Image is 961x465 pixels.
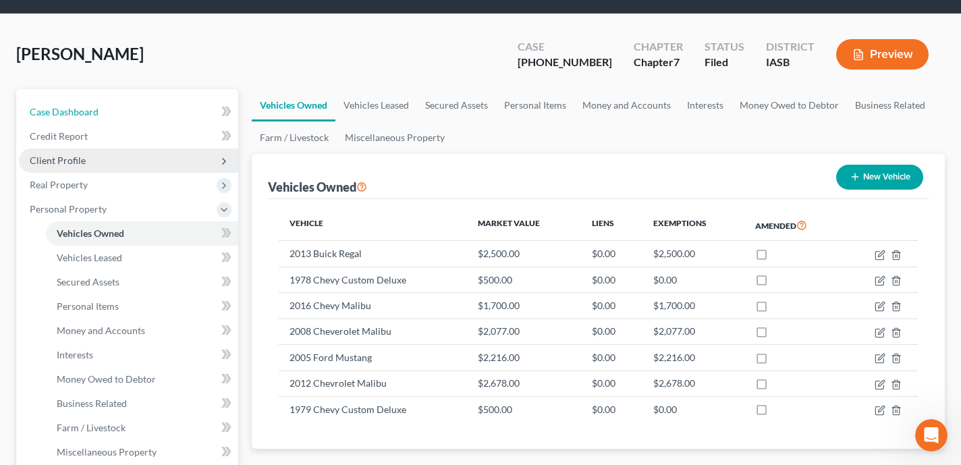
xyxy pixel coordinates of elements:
span: Interests [57,349,93,360]
a: Money Owed to Debtor [46,367,238,391]
iframe: Intercom live chat [915,419,948,452]
td: 1978 Chevy Custom Deluxe [279,267,467,292]
td: $2,216.00 [467,345,581,371]
div: Shane says… [11,290,259,370]
td: $0.00 [581,319,642,344]
div: Chapter [634,39,683,55]
button: Emoji picker [43,362,53,373]
th: Market Value [467,210,581,241]
td: $0.00 [581,345,642,371]
span: Case Dashboard [30,106,99,117]
img: Profile image for Operator [38,7,60,29]
span: Vehicles Leased [57,252,122,263]
button: Start recording [86,362,97,373]
p: The team can also help [65,17,168,30]
a: Vehicles Owned [46,221,238,246]
div: Chapter [634,55,683,70]
a: Vehicles Leased [46,246,238,270]
span: Secured Assets [57,276,119,288]
a: Miscellaneous Property [46,440,238,464]
td: $0.00 [642,267,744,292]
a: Personal Items [496,89,574,121]
td: 2012 Chevrolet Malibu [279,371,467,396]
span: Miscellaneous Property [57,446,157,458]
div: IASB [766,55,815,70]
a: Secured Assets [417,89,496,121]
button: Preview [836,39,929,70]
div: Close [237,5,261,30]
span: Business Related [57,398,127,409]
a: Secured Assets [46,270,238,294]
td: $500.00 [467,396,581,422]
span: Client Profile [30,155,86,166]
span: 7 [674,55,680,68]
td: $2,678.00 [642,371,744,396]
td: $0.00 [581,267,642,292]
td: $2,500.00 [467,241,581,267]
td: 2005 Ford Mustang [279,345,467,371]
td: $2,077.00 [642,319,744,344]
button: Send a message… [231,356,253,378]
td: $0.00 [581,293,642,319]
span: [PERSON_NAME] [16,44,144,63]
td: $2,500.00 [642,241,744,267]
div: District [766,39,815,55]
span: Farm / Livestock [57,422,126,433]
td: $2,077.00 [467,319,581,344]
a: Business Related [46,391,238,416]
a: Vehicles Leased [335,89,417,121]
th: Vehicle [279,210,467,241]
a: Business Related [847,89,933,121]
div: Case [518,39,612,55]
th: Amended [744,210,844,241]
div: Shane says… [11,260,259,291]
td: $500.00 [467,267,581,292]
a: Miscellaneous Property [337,121,453,154]
h1: Operator [65,7,113,17]
div: Thank you. [185,260,259,290]
span: Personal Items [57,300,119,312]
div: Hi [PERSON_NAME]! You will just want to download the Creditor Matrix txt file from the download a... [11,80,221,249]
a: Money and Accounts [46,319,238,343]
div: [PHONE_NUMBER] [518,55,612,70]
div: You'll then go into the actual claim entry within your case, delete the section that shows the sp... [22,175,211,241]
a: Farm / Livestock [252,121,337,154]
div: James says… [11,80,259,260]
td: $0.00 [581,241,642,267]
span: Personal Property [30,203,107,215]
td: 2016 Chevy Malibu [279,293,467,319]
button: go back [9,5,34,31]
span: Money Owed to Debtor [57,373,156,385]
div: Filed [705,55,744,70]
div: Thank you. [196,268,248,281]
a: Money Owed to Debtor [732,89,847,121]
button: Gif picker [64,362,75,373]
td: $0.00 [581,396,642,422]
a: Credit Report [19,124,238,148]
th: Exemptions [642,210,744,241]
a: Personal Items [46,294,238,319]
a: Interests [46,343,238,367]
td: 2008 Cheverolet Malibu [279,319,467,344]
div: [PERSON_NAME] am following you to the point where the creditor matrix is downloaded. Once downloa... [49,290,259,359]
th: Liens [581,210,642,241]
span: Vehicles Owned [57,227,124,239]
div: Hi [PERSON_NAME]! You will just want to download the Creditor Matrix txt file from the download a... [22,88,211,168]
td: $2,678.00 [467,371,581,396]
td: $0.00 [642,396,744,422]
span: Credit Report [30,130,88,142]
td: $2,216.00 [642,345,744,371]
button: Upload attachment [21,362,32,373]
td: 2013 Buick Regal [279,241,467,267]
span: Real Property [30,179,88,190]
button: New Vehicle [836,165,923,190]
span: Money and Accounts [57,325,145,336]
td: 1979 Chevy Custom Deluxe [279,396,467,422]
div: [PERSON_NAME] am following you to the point where the creditor matrix is downloaded. Once downloa... [59,298,248,351]
td: $1,700.00 [642,293,744,319]
a: Interests [679,89,732,121]
td: $0.00 [581,371,642,396]
a: Money and Accounts [574,89,679,121]
td: $1,700.00 [467,293,581,319]
a: Vehicles Owned [252,89,335,121]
